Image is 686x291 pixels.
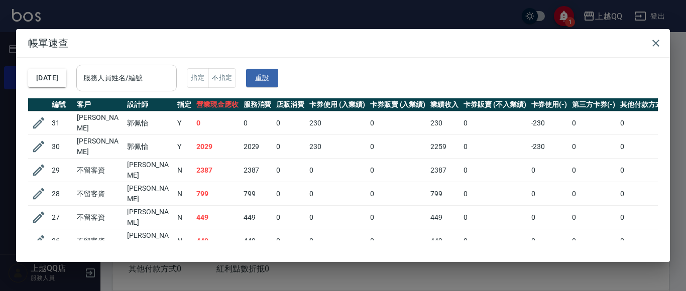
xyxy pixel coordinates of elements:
[529,135,570,159] td: -230
[569,182,618,206] td: 0
[529,182,570,206] td: 0
[175,135,194,159] td: Y
[461,135,528,159] td: 0
[274,135,307,159] td: 0
[368,98,428,111] th: 卡券販賣 (入業績)
[461,111,528,135] td: 0
[461,182,528,206] td: 0
[125,206,175,229] td: [PERSON_NAME]
[74,206,125,229] td: 不留客資
[618,182,673,206] td: 0
[428,206,461,229] td: 449
[368,206,428,229] td: 0
[74,111,125,135] td: [PERSON_NAME]
[194,159,241,182] td: 2387
[618,98,673,111] th: 其他付款方式(-)
[618,206,673,229] td: 0
[241,206,274,229] td: 449
[28,69,66,87] button: [DATE]
[125,98,175,111] th: 設計師
[307,229,368,253] td: 0
[241,229,274,253] td: 449
[618,111,673,135] td: 0
[307,98,368,111] th: 卡券使用 (入業績)
[74,182,125,206] td: 不留客資
[529,159,570,182] td: 0
[49,182,74,206] td: 28
[529,111,570,135] td: -230
[529,206,570,229] td: 0
[529,229,570,253] td: 0
[194,182,241,206] td: 799
[125,159,175,182] td: [PERSON_NAME]
[187,68,208,88] button: 指定
[175,159,194,182] td: N
[274,229,307,253] td: 0
[16,29,670,57] h2: 帳單速查
[125,111,175,135] td: 郭佩怡
[461,206,528,229] td: 0
[307,111,368,135] td: 230
[618,159,673,182] td: 0
[49,111,74,135] td: 31
[307,182,368,206] td: 0
[307,135,368,159] td: 230
[175,229,194,253] td: N
[74,98,125,111] th: 客戶
[49,159,74,182] td: 29
[428,229,461,253] td: 449
[125,135,175,159] td: 郭佩怡
[74,135,125,159] td: [PERSON_NAME]
[428,135,461,159] td: 2259
[274,111,307,135] td: 0
[569,98,618,111] th: 第三方卡券(-)
[368,135,428,159] td: 0
[274,206,307,229] td: 0
[274,159,307,182] td: 0
[208,68,236,88] button: 不指定
[49,229,74,253] td: 26
[194,111,241,135] td: 0
[428,98,461,111] th: 業績收入
[569,206,618,229] td: 0
[368,182,428,206] td: 0
[428,159,461,182] td: 2387
[569,229,618,253] td: 0
[241,98,274,111] th: 服務消費
[461,229,528,253] td: 0
[194,135,241,159] td: 2029
[194,229,241,253] td: 449
[274,98,307,111] th: 店販消費
[125,229,175,253] td: [PERSON_NAME]
[618,135,673,159] td: 0
[569,159,618,182] td: 0
[175,182,194,206] td: N
[246,69,278,87] button: 重設
[241,182,274,206] td: 799
[194,98,241,111] th: 營業現金應收
[194,206,241,229] td: 449
[175,206,194,229] td: N
[49,206,74,229] td: 27
[618,229,673,253] td: 0
[274,182,307,206] td: 0
[241,111,274,135] td: 0
[569,135,618,159] td: 0
[49,98,74,111] th: 編號
[368,159,428,182] td: 0
[125,182,175,206] td: [PERSON_NAME]
[241,135,274,159] td: 2029
[428,182,461,206] td: 799
[461,98,528,111] th: 卡券販賣 (不入業績)
[368,111,428,135] td: 0
[175,111,194,135] td: Y
[74,229,125,253] td: 不留客資
[307,159,368,182] td: 0
[569,111,618,135] td: 0
[175,98,194,111] th: 指定
[461,159,528,182] td: 0
[307,206,368,229] td: 0
[74,159,125,182] td: 不留客資
[49,135,74,159] td: 30
[241,159,274,182] td: 2387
